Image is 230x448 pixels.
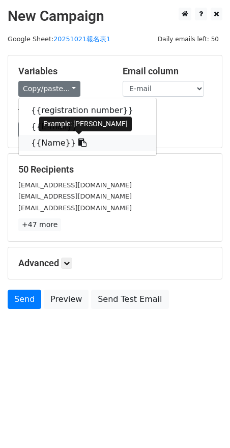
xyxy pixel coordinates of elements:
[179,399,230,448] div: 聊天小工具
[18,164,212,175] h5: 50 Recipients
[19,102,156,119] a: {{registration number}}
[8,290,41,309] a: Send
[18,204,132,212] small: [EMAIL_ADDRESS][DOMAIN_NAME]
[154,35,222,43] a: Daily emails left: 50
[53,35,110,43] a: 20251021報名表1
[123,66,212,77] h5: Email column
[39,117,132,131] div: Example: [PERSON_NAME]
[18,192,132,200] small: [EMAIL_ADDRESS][DOMAIN_NAME]
[18,181,132,189] small: [EMAIL_ADDRESS][DOMAIN_NAME]
[18,218,61,231] a: +47 more
[44,290,89,309] a: Preview
[19,135,156,151] a: {{Name}}
[179,399,230,448] iframe: Chat Widget
[18,258,212,269] h5: Advanced
[8,8,222,25] h2: New Campaign
[18,66,107,77] h5: Variables
[18,81,80,97] a: Copy/paste...
[91,290,168,309] a: Send Test Email
[8,35,110,43] small: Google Sheet:
[19,119,156,135] a: {{E-mail}}
[154,34,222,45] span: Daily emails left: 50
